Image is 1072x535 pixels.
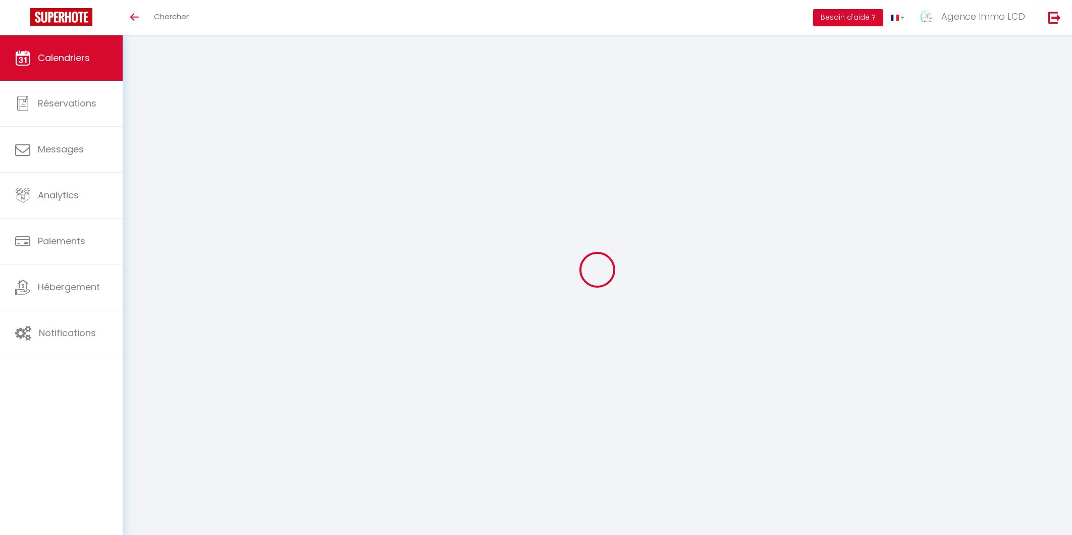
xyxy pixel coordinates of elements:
span: Agence Immo LCD [941,10,1025,23]
span: Paiements [38,235,85,247]
span: Hébergement [38,281,100,293]
span: Notifications [39,327,96,339]
img: ... [920,9,935,24]
span: Messages [38,143,84,155]
span: Analytics [38,189,79,201]
button: Besoin d'aide ? [813,9,883,26]
span: Réservations [38,97,96,110]
span: Chercher [154,11,189,22]
span: Calendriers [38,51,90,64]
img: Super Booking [30,8,92,26]
img: logout [1048,11,1061,24]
